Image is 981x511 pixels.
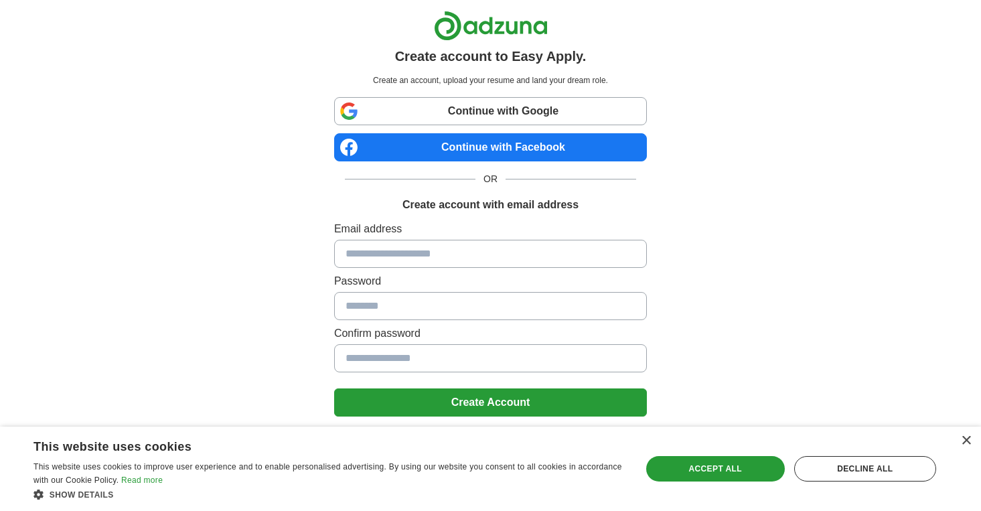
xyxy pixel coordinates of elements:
p: Create an account, upload your resume and land your dream role. [337,74,644,86]
div: Accept all [646,456,785,482]
label: Password [334,273,647,289]
a: Read more, opens a new window [121,476,163,485]
span: OR [475,172,506,186]
a: Continue with Google [334,97,647,125]
h1: Create account to Easy Apply. [395,46,587,66]
span: Show details [50,490,114,500]
button: Create Account [334,388,647,417]
img: Adzuna logo [434,11,548,41]
div: This website uses cookies [33,435,590,455]
div: Decline all [794,456,936,482]
label: Confirm password [334,325,647,342]
div: Show details [33,488,623,501]
label: Email address [334,221,647,237]
div: Close [961,436,971,446]
span: This website uses cookies to improve user experience and to enable personalised advertising. By u... [33,462,622,485]
h1: Create account with email address [402,197,579,213]
a: Continue with Facebook [334,133,647,161]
